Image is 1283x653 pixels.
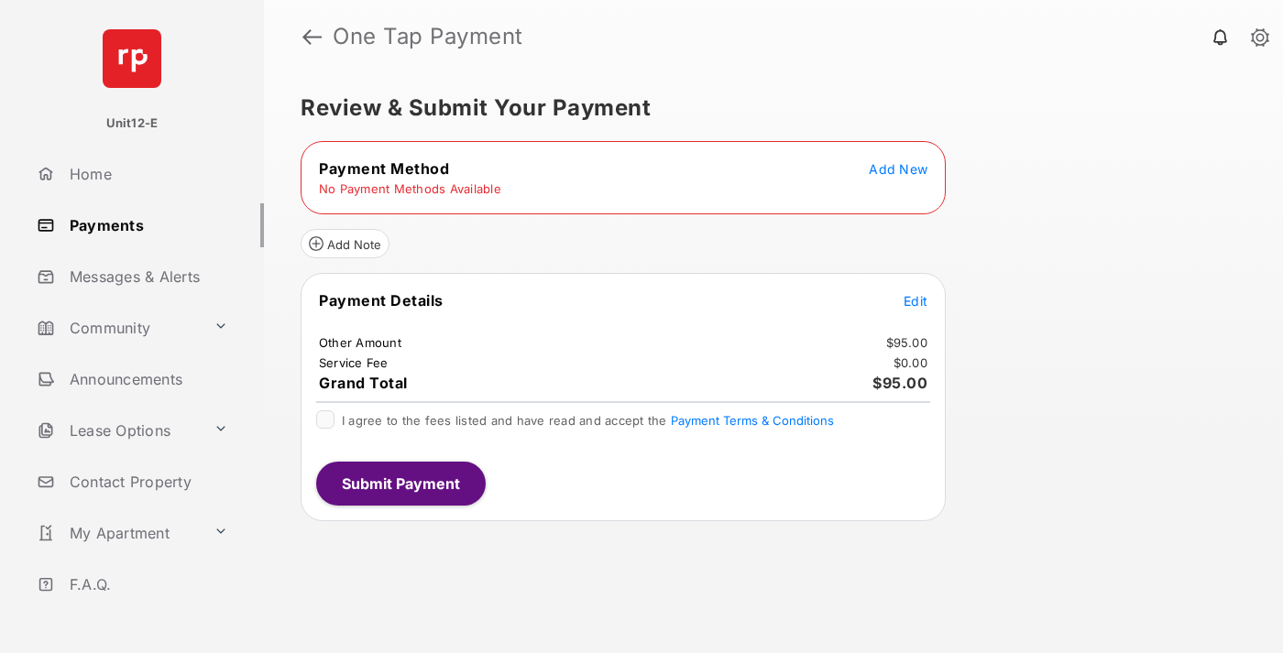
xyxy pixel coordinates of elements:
[869,161,927,177] span: Add New
[316,462,486,506] button: Submit Payment
[318,334,402,351] td: Other Amount
[29,152,264,196] a: Home
[106,114,159,133] p: Unit12-E
[29,357,264,401] a: Announcements
[29,562,264,606] a: F.A.Q.
[904,291,927,310] button: Edit
[872,374,927,392] span: $95.00
[885,334,929,351] td: $95.00
[319,159,449,178] span: Payment Method
[319,291,444,310] span: Payment Details
[29,408,206,452] a: Lease Options
[29,203,264,247] a: Payments
[904,293,927,309] span: Edit
[301,97,1232,119] h5: Review & Submit Your Payment
[869,159,927,178] button: Add New
[103,29,161,88] img: svg+xml;base64,PHN2ZyB4bWxucz0iaHR0cDovL3d3dy53My5vcmcvMjAwMC9zdmciIHdpZHRoPSI2NCIgaGVpZ2h0PSI2NC...
[29,255,264,299] a: Messages & Alerts
[319,374,408,392] span: Grand Total
[29,460,264,504] a: Contact Property
[318,180,502,197] td: No Payment Methods Available
[301,229,389,258] button: Add Note
[29,306,206,350] a: Community
[29,511,206,555] a: My Apartment
[333,26,523,48] strong: One Tap Payment
[318,354,389,371] td: Service Fee
[671,413,834,428] button: I agree to the fees listed and have read and accept the
[893,354,928,371] td: $0.00
[342,413,834,428] span: I agree to the fees listed and have read and accept the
